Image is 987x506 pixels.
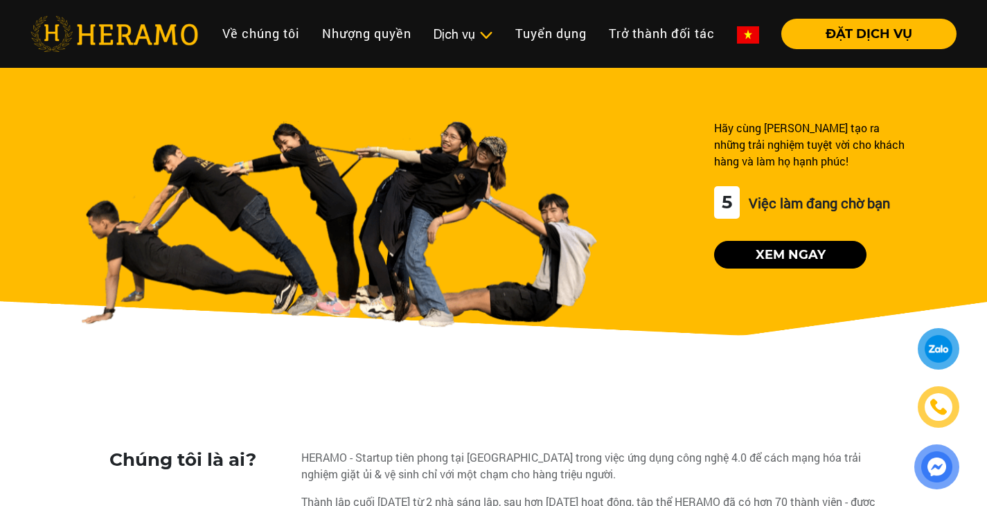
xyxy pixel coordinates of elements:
a: Nhượng quyền [311,19,423,48]
span: Việc làm đang chờ bạn [745,194,890,212]
a: Về chúng tôi [211,19,311,48]
div: Dịch vụ [434,25,493,44]
button: Xem ngay [714,241,866,269]
div: Hãy cùng [PERSON_NAME] tạo ra những trải nghiệm tuyệt vời cho khách hàng và làm họ hạnh phúc! [714,120,906,170]
a: Tuyển dụng [504,19,598,48]
a: ĐẶT DỊCH VỤ [770,28,957,40]
img: phone-icon [930,399,947,415]
a: phone-icon [920,388,957,426]
img: subToggleIcon [479,28,493,42]
button: ĐẶT DỊCH VỤ [781,19,957,49]
div: 5 [714,186,740,219]
img: banner [81,120,597,327]
img: heramo-logo.png [30,16,198,52]
h3: Chúng tôi là ai? [109,449,292,471]
a: Trở thành đối tác [598,19,726,48]
div: HERAMO - Startup tiên phong tại [GEOGRAPHIC_DATA] trong việc ứng dụng công nghệ 4.0 để cách mạng ... [301,449,878,482]
img: vn-flag.png [737,26,759,44]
